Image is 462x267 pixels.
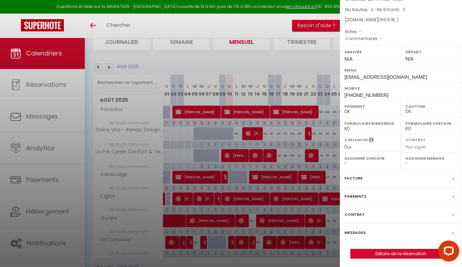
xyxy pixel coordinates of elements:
[344,137,368,143] label: A relancer
[433,238,462,267] iframe: LiveChat chat widget
[344,74,427,80] span: [EMAIL_ADDRESS][DOMAIN_NAME]
[359,29,362,35] span: -
[369,137,374,145] i: Sélectionner OUI si vous souhaiter envoyer les séquences de messages post-checkout
[345,17,457,23] div: [DOMAIN_NAME]
[380,36,382,41] span: -
[344,67,457,74] label: Email
[377,7,405,13] span: Nb Enfants : 0
[380,17,392,23] span: 160.57
[344,48,396,55] label: Arrivée
[350,249,452,259] button: Détails de la réservation
[405,155,457,162] label: Assigner Menage
[344,120,396,127] label: Formulaire Bienvenue
[344,85,457,92] label: Mobile
[345,35,457,42] p: Commentaires :
[405,120,457,127] label: Formulaire Checkin
[345,28,457,35] p: Notes :
[345,7,405,13] span: Nb Adultes : 2 -
[344,211,365,218] label: Contrat
[405,56,413,62] span: N/A
[344,193,366,200] label: Paiements
[344,155,396,162] label: Assigner Checkin
[378,17,398,23] span: ( € )
[351,249,451,258] a: Détails de la réservation
[344,103,396,110] label: Paiement
[344,92,388,98] span: [PHONE_NUMBER]
[405,48,457,55] label: Départ
[344,56,352,62] span: N/A
[405,103,457,110] label: Caution
[344,175,363,182] label: Facture
[405,137,426,142] label: Contrat
[405,144,426,150] span: Pas signé
[344,229,366,236] label: Messages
